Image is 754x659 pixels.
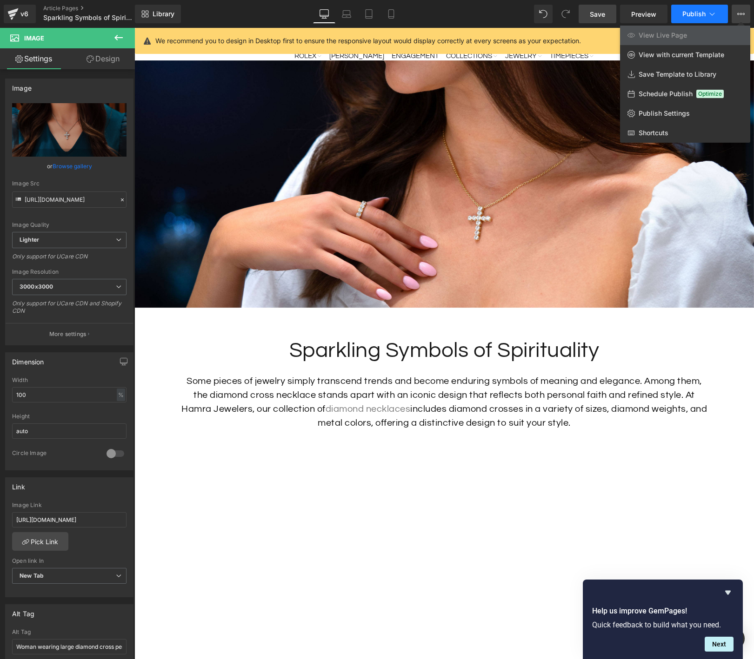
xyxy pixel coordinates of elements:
[590,9,605,19] span: Save
[380,5,402,23] a: Mobile
[53,158,92,174] a: Browse gallery
[312,25,363,33] span: COLLECTIONS
[12,629,127,635] div: Alt Tag
[12,478,25,491] div: Link
[308,25,367,33] a: COLLECTIONS
[592,606,734,617] h2: Help us improve GemPages!
[12,639,127,654] input: Your alt tags go here
[117,389,125,401] div: %
[154,25,191,33] a: ROLEX
[12,423,127,439] input: auto
[24,34,44,42] span: Image
[732,5,750,23] button: View Live PageView with current TemplateSave Template to LibrarySchedule PublishOptimizePublish S...
[12,558,127,564] div: Open link In
[534,5,553,23] button: Undo
[12,269,127,275] div: Image Resolution
[12,413,127,420] div: Height
[191,25,254,33] a: [PERSON_NAME]
[367,25,412,33] a: JEWELRY
[12,377,127,383] div: Width
[592,620,734,629] p: Quick feedback to build what you need.
[20,572,44,579] b: New Tab
[415,25,460,33] span: TIMEPIECES
[195,25,250,33] span: [PERSON_NAME]
[313,5,335,23] a: Desktop
[358,5,380,23] a: Tablet
[155,36,581,46] p: We recommend you to design in Desktop first to ensure the responsive layout would display correct...
[696,90,724,98] span: Optimize
[12,253,127,266] div: Only support for UCare CDN
[639,51,724,59] span: View with current Template
[43,5,150,12] a: Article Pages
[6,323,133,345] button: More settings
[671,5,728,23] button: Publish
[38,309,582,337] h1: Sparkling Symbols of Spirituality
[335,5,358,23] a: Laptop
[153,10,174,18] span: Library
[412,25,460,33] a: TIMEPIECES
[135,5,181,23] a: New Library
[19,8,30,20] div: v6
[722,587,734,598] button: Hide survey
[160,25,187,33] span: ROLEX
[639,109,690,118] span: Publish Settings
[4,5,36,23] a: v6
[592,587,734,652] div: Help us improve GemPages!
[639,129,668,137] span: Shortcuts
[12,180,127,187] div: Image Src
[43,14,133,21] span: Sparkling Symbols of Spirituality
[12,532,68,551] a: Pick Link
[12,161,127,171] div: or
[12,449,97,459] div: Circle Image
[682,10,706,18] span: Publish
[254,25,308,33] a: ENGAGEMENT
[12,79,32,92] div: Image
[639,31,687,40] span: View Live Page
[12,300,127,321] div: Only support for UCare CDN and Shopify CDN
[371,25,408,33] span: JEWELRY
[12,191,127,208] input: Link
[639,70,716,79] span: Save Template to Library
[20,283,53,290] b: 3000x3000
[705,637,734,652] button: Next question
[12,512,127,527] input: https://your-shop.myshopify.com
[620,5,667,23] a: Preview
[12,387,127,402] input: auto
[12,605,34,618] div: Alt Tag
[191,376,276,386] a: diamond necklaces
[631,9,656,19] span: Preview
[12,353,44,366] div: Dimension
[12,502,127,508] div: Image Link
[257,25,304,33] span: ENGAGEMENT
[49,330,87,338] p: More settings
[556,5,575,23] button: Redo
[20,236,39,243] b: Lighter
[639,90,693,98] span: Schedule Publish
[69,48,137,69] a: Design
[45,346,575,402] p: Some pieces of jewelry simply transcend trends and become enduring symbols of meaning and eleganc...
[12,222,127,228] div: Image Quality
